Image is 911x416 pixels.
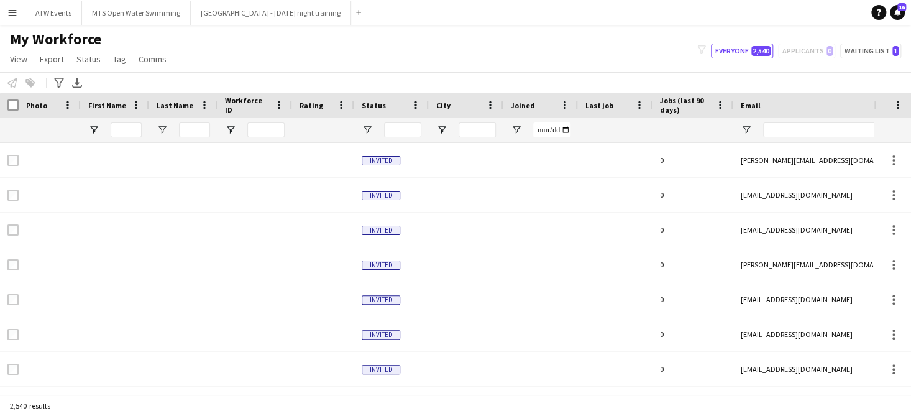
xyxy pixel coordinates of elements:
[10,30,101,49] span: My Workforce
[652,247,733,282] div: 0
[840,44,901,58] button: Waiting list1
[7,364,19,375] input: Row Selection is disabled for this row (unchecked)
[511,101,535,110] span: Joined
[111,122,142,137] input: First Name Filter Input
[88,124,99,136] button: Open Filter Menu
[652,282,733,317] div: 0
[362,295,400,305] span: Invited
[459,122,496,137] input: City Filter Input
[40,53,64,65] span: Export
[71,51,106,67] a: Status
[652,178,733,212] div: 0
[511,124,522,136] button: Open Filter Menu
[88,101,126,110] span: First Name
[362,156,400,165] span: Invited
[225,124,236,136] button: Open Filter Menu
[157,101,193,110] span: Last Name
[751,46,771,56] span: 2,540
[113,53,126,65] span: Tag
[897,3,906,11] span: 16
[225,96,270,114] span: Workforce ID
[362,365,400,374] span: Invited
[157,124,168,136] button: Open Filter Menu
[436,101,451,110] span: City
[7,294,19,305] input: Row Selection is disabled for this row (unchecked)
[134,51,172,67] a: Comms
[892,46,899,56] span: 1
[52,75,66,90] app-action-btn: Advanced filters
[7,155,19,166] input: Row Selection is disabled for this row (unchecked)
[741,124,752,136] button: Open Filter Menu
[362,226,400,235] span: Invited
[533,122,570,137] input: Joined Filter Input
[890,5,905,20] a: 16
[7,190,19,201] input: Row Selection is disabled for this row (unchecked)
[70,75,85,90] app-action-btn: Export XLSX
[25,1,82,25] button: ATW Events
[741,101,761,110] span: Email
[7,329,19,340] input: Row Selection is disabled for this row (unchecked)
[652,352,733,386] div: 0
[191,1,351,25] button: [GEOGRAPHIC_DATA] - [DATE] night training
[76,53,101,65] span: Status
[179,122,210,137] input: Last Name Filter Input
[362,191,400,200] span: Invited
[711,44,773,58] button: Everyone2,540
[652,317,733,351] div: 0
[247,122,285,137] input: Workforce ID Filter Input
[362,124,373,136] button: Open Filter Menu
[585,101,613,110] span: Last job
[362,330,400,340] span: Invited
[384,122,421,137] input: Status Filter Input
[362,101,386,110] span: Status
[362,261,400,270] span: Invited
[300,101,323,110] span: Rating
[652,213,733,247] div: 0
[10,53,27,65] span: View
[5,51,32,67] a: View
[108,51,131,67] a: Tag
[35,51,69,67] a: Export
[7,224,19,236] input: Row Selection is disabled for this row (unchecked)
[139,53,167,65] span: Comms
[82,1,191,25] button: MTS Open Water Swimming
[26,101,47,110] span: Photo
[660,96,711,114] span: Jobs (last 90 days)
[436,124,447,136] button: Open Filter Menu
[7,259,19,270] input: Row Selection is disabled for this row (unchecked)
[652,143,733,177] div: 0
